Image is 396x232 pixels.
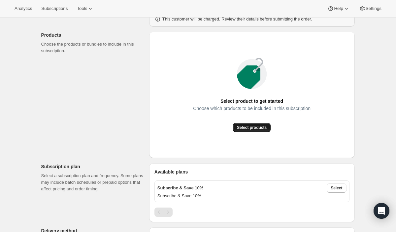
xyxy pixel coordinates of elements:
[323,4,353,13] button: Help
[334,6,343,11] span: Help
[11,4,36,13] button: Analytics
[41,32,144,38] p: Products
[237,125,267,130] span: Select products
[157,193,346,199] p: Subscribe & Save 10%
[233,123,271,132] button: Select products
[41,6,68,11] span: Subscriptions
[157,185,203,191] p: Subscribe & Save 10%
[154,169,188,175] span: Available plans
[41,173,144,192] p: Select a subscription plan and frequency. Some plans may include batch schedules or prepaid optio...
[37,4,72,13] button: Subscriptions
[41,41,144,54] p: Choose the products or bundles to include in this subscription.
[327,183,346,193] button: Select
[220,97,283,106] span: Select product to get started
[73,4,98,13] button: Tools
[77,6,87,11] span: Tools
[355,4,385,13] button: Settings
[162,16,312,22] p: This customer will be charged. Review their details before submitting the order.
[193,104,311,113] span: Choose which products to be included in this subscription
[154,208,173,217] nav: Pagination
[331,185,342,191] span: Select
[374,203,389,219] div: Open Intercom Messenger
[366,6,381,11] span: Settings
[41,163,144,170] p: Subscription plan
[15,6,32,11] span: Analytics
